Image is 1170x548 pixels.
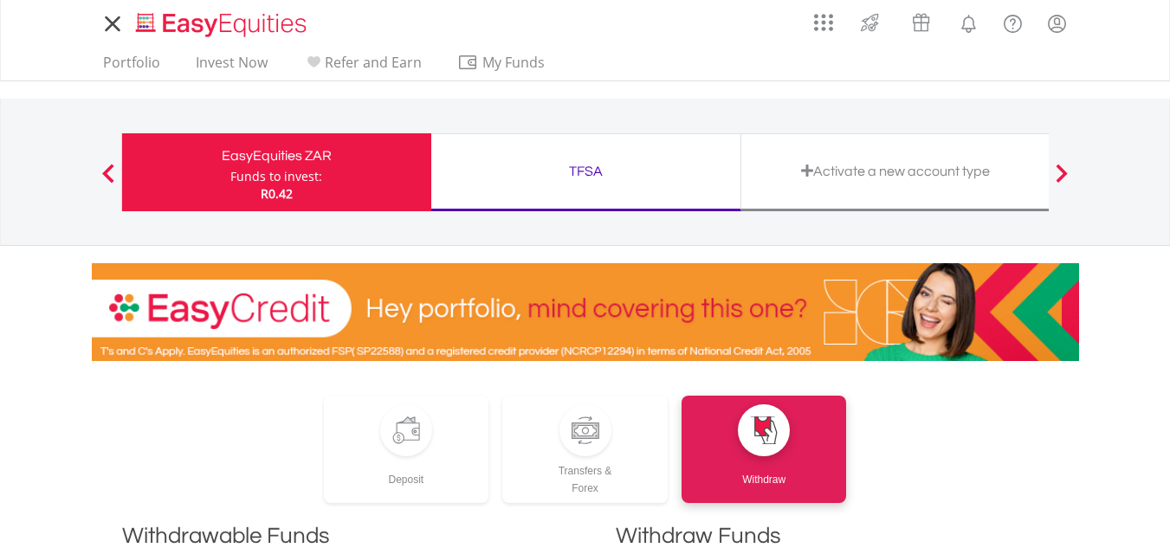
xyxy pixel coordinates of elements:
span: Refer and Earn [325,53,422,72]
a: Refer and Earn [296,54,429,81]
a: Withdraw [682,396,847,503]
img: EasyEquities_Logo.png [133,10,314,39]
img: thrive-v2.svg [856,9,884,36]
span: R0.42 [261,185,293,202]
a: Transfers &Forex [502,396,668,503]
a: AppsGrid [803,4,844,32]
div: Deposit [324,456,489,488]
img: EasyCredit Promotion Banner [92,263,1079,361]
div: Activate a new account type [752,159,1040,184]
a: FAQ's and Support [991,4,1035,39]
div: Funds to invest: [230,168,322,185]
a: Invest Now [189,54,275,81]
a: Notifications [947,4,991,39]
img: vouchers-v2.svg [907,9,935,36]
div: EasyEquities ZAR [133,144,421,168]
div: TFSA [442,159,730,184]
img: grid-menu-icon.svg [814,13,833,32]
div: Withdraw [682,456,847,488]
a: Home page [129,4,314,39]
span: My Funds [457,51,571,74]
div: Transfers & Forex [502,456,668,497]
a: My Profile [1035,4,1079,42]
a: Vouchers [895,4,947,36]
a: Portfolio [96,54,167,81]
a: Deposit [324,396,489,503]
